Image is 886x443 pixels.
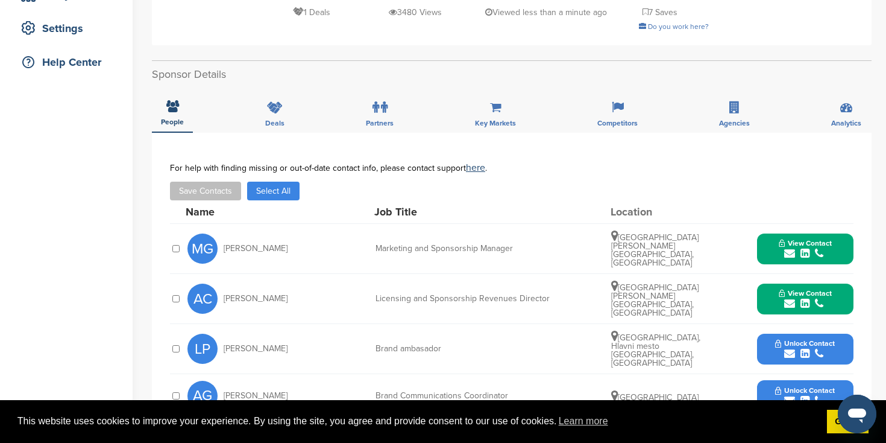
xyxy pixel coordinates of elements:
p: 3480 Views [389,5,442,20]
div: Marketing and Sponsorship Manager [375,244,556,253]
span: [GEOGRAPHIC_DATA], Hlavni mesto [GEOGRAPHIC_DATA], [GEOGRAPHIC_DATA] [611,333,700,368]
span: Agencies [719,120,750,127]
p: 1 Deals [293,5,330,20]
span: [PERSON_NAME] [224,392,287,400]
span: Key Markets [475,120,516,127]
span: Analytics [831,120,861,127]
span: Do you work here? [648,22,709,31]
div: Brand Communications Coordinator [375,392,556,400]
a: Help Center [12,48,121,76]
span: People [161,118,184,126]
p: Viewed less than a minute ago [485,5,607,20]
button: Select All [247,182,300,200]
span: AC [187,284,218,314]
span: [PERSON_NAME] [224,244,287,253]
div: Licensing and Sponsorship Revenues Director [375,295,556,303]
button: View Contact [764,281,846,317]
span: Partners [366,120,394,127]
span: Unlock Contact [775,386,835,395]
div: Settings [18,18,121,39]
p: 7 Saves [643,5,677,20]
span: Unlock Contact [775,339,835,348]
span: [PERSON_NAME] [224,295,287,303]
span: This website uses cookies to improve your experience. By using the site, you agree and provide co... [17,412,817,430]
span: View Contact [779,239,832,247]
span: [GEOGRAPHIC_DATA] [611,392,699,403]
span: [GEOGRAPHIC_DATA][PERSON_NAME][GEOGRAPHIC_DATA], [GEOGRAPHIC_DATA] [611,282,699,318]
a: learn more about cookies [557,412,610,430]
div: Brand ambasador [375,345,556,353]
span: Deals [265,120,284,127]
div: Name [186,206,318,217]
span: LP [187,334,218,364]
div: Job Title [374,206,555,217]
iframe: Pulsante per aprire la finestra di messaggistica [838,395,876,433]
span: [PERSON_NAME] [224,345,287,353]
button: Save Contacts [170,182,241,200]
a: Settings [12,14,121,42]
button: Unlock Contact [761,331,849,367]
span: AG [187,381,218,411]
a: Do you work here? [639,22,709,31]
h2: Sponsor Details [152,66,872,83]
div: Location [611,206,701,217]
button: Unlock Contact [761,378,849,414]
span: [GEOGRAPHIC_DATA][PERSON_NAME][GEOGRAPHIC_DATA], [GEOGRAPHIC_DATA] [611,232,699,268]
div: Help Center [18,51,121,73]
span: Competitors [597,120,638,127]
a: dismiss cookie message [827,410,869,434]
div: For help with finding missing or out-of-date contact info, please contact support . [170,163,853,173]
button: View Contact [764,231,846,267]
span: View Contact [779,289,832,298]
a: here [466,162,485,174]
span: MG [187,234,218,264]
